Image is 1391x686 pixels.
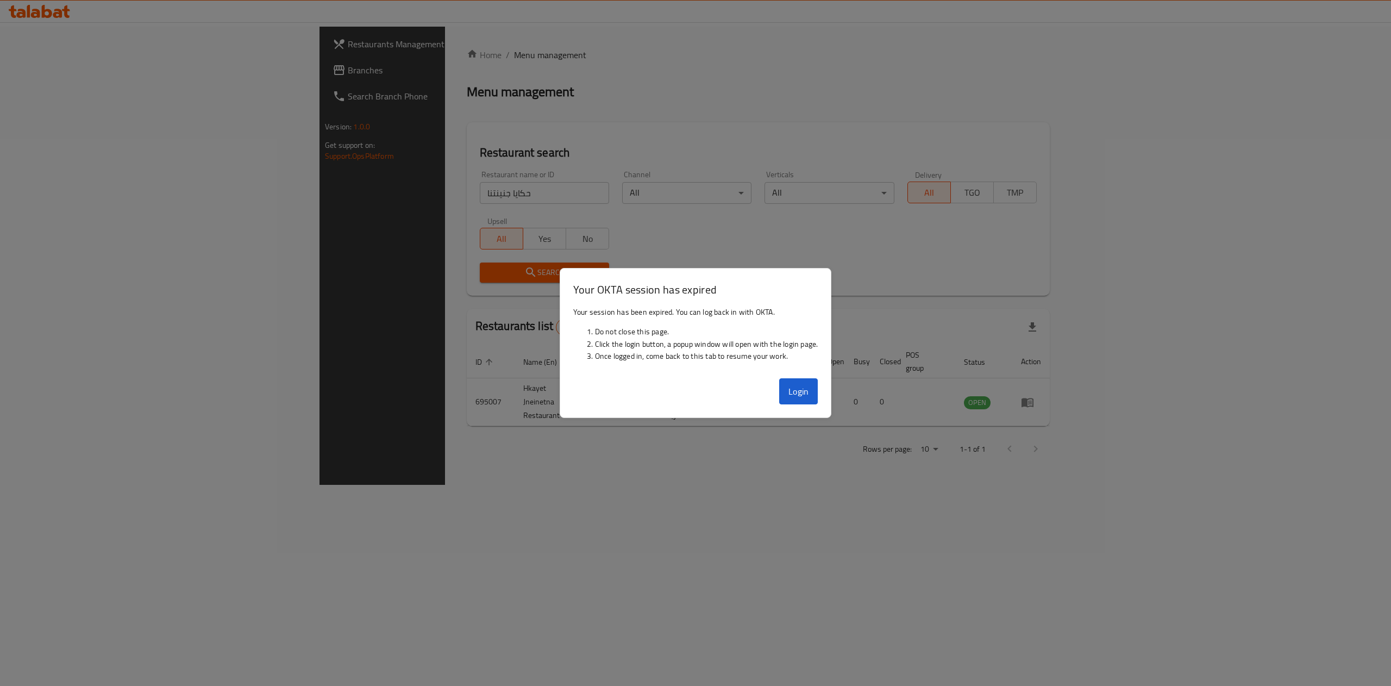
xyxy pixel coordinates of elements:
[595,326,818,338] li: Do not close this page.
[560,302,831,375] div: Your session has been expired. You can log back in with OKTA.
[595,350,818,362] li: Once logged in, come back to this tab to resume your work.
[573,282,818,297] h3: Your OKTA session has expired
[595,338,818,350] li: Click the login button, a popup window will open with the login page.
[779,378,818,404] button: Login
